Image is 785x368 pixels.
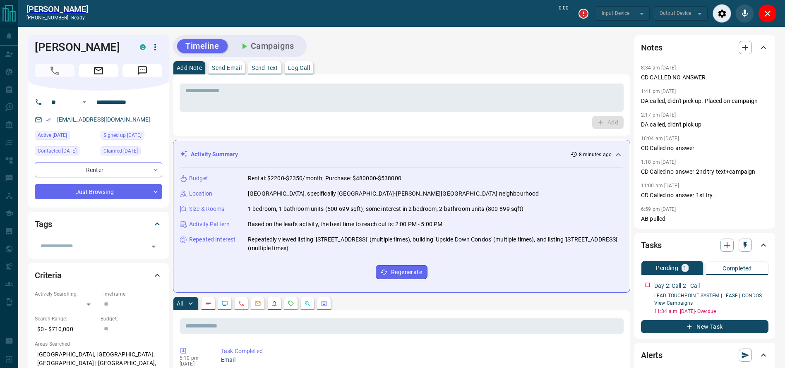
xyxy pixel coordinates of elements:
p: Pending [656,265,678,271]
p: 2:17 pm [DATE] [641,112,676,118]
p: [DATE] [180,361,209,367]
h2: Notes [641,41,663,54]
p: Email [221,356,620,364]
a: [PERSON_NAME] [26,4,88,14]
p: 1:41 pm [DATE] [641,88,676,94]
div: Notes [641,38,768,57]
p: Task Completed [221,347,620,356]
p: Location [189,189,212,198]
p: Budget [189,174,208,183]
div: Fri Jan 10 2025 [101,131,162,142]
span: Active [DATE] [38,131,67,139]
p: 8 minutes ago [579,151,612,158]
p: Search Range: [35,315,96,323]
p: Based on the lead's activity, the best time to reach out is: 2:00 PM - 5:00 PM [248,220,442,229]
p: DA called, didn't pick up [641,120,768,129]
svg: Opportunities [304,300,311,307]
svg: Notes [205,300,211,307]
span: Signed up [DATE] [103,131,142,139]
p: 8:34 am [DATE] [641,65,676,71]
button: Open [148,241,159,252]
p: Activity Summary [191,150,238,159]
p: 10:04 am [DATE] [641,136,679,141]
span: Email [79,64,118,77]
p: CD CALLED NO ANSWER [641,73,768,82]
p: 11:00 am [DATE] [641,183,679,189]
button: New Task [641,320,768,333]
p: 0:00 [559,4,569,23]
p: Rental: $2200-$2350/month; Purchase: $480000-$538000 [248,174,401,183]
div: Tags [35,214,162,234]
p: Log Call [288,65,310,71]
button: Open [79,97,89,107]
div: Just Browsing [35,184,162,199]
p: AB pulled [641,215,768,223]
h2: Tasks [641,239,662,252]
p: Budget: [101,315,162,323]
h2: Alerts [641,349,663,362]
svg: Lead Browsing Activity [221,300,228,307]
p: [PHONE_NUMBER] - [26,14,88,22]
p: 11:34 a.m. [DATE] - Overdue [654,308,768,315]
div: Audio Settings [713,4,731,23]
p: CD Called no answer [641,144,768,153]
div: Mute [735,4,754,23]
p: 1 bedroom, 1 bathroom units (500-699 sqft); some interest in 2 bedroom, 2 bathroom units (800-899... [248,205,524,213]
svg: Emails [254,300,261,307]
div: Fri Oct 10 2025 [35,131,96,142]
p: Timeframe: [101,290,162,298]
div: Alerts [641,345,768,365]
a: [EMAIL_ADDRESS][DOMAIN_NAME] [57,116,151,123]
div: Activity Summary8 minutes ago [180,147,623,162]
button: Timeline [177,39,228,53]
div: Thu Oct 09 2025 [35,146,96,158]
span: Contacted [DATE] [38,147,77,155]
p: Day 2: Call 2 - Call [654,282,700,290]
p: Areas Searched: [35,340,162,348]
svg: Requests [288,300,294,307]
div: Renter [35,162,162,177]
span: ready [71,15,85,21]
svg: Agent Actions [321,300,327,307]
button: Campaigns [231,39,302,53]
h2: Criteria [35,269,62,282]
p: CD Called no answer 2nd try text+campaign [641,167,768,176]
p: Completed [723,265,752,271]
div: Tasks [641,235,768,255]
h2: Tags [35,217,52,231]
p: 1 [683,265,687,271]
div: condos.ca [140,44,146,50]
p: Activity Pattern [189,220,230,229]
p: CD Called no answer 1st try. [641,191,768,200]
p: DA called, didn't pick up. Placed on campaign [641,97,768,105]
div: Criteria [35,265,162,285]
p: Add Note [177,65,202,71]
svg: Calls [238,300,245,307]
p: Repeatedly viewed listing '[STREET_ADDRESS]' (multiple times), building 'Upside Down Condos' (mul... [248,235,623,253]
p: Send Email [212,65,242,71]
p: $0 - $710,000 [35,323,96,336]
p: Repeated Interest [189,235,235,244]
p: 5:10 pm [180,355,209,361]
button: Regenerate [376,265,427,279]
p: 1:18 pm [DATE] [641,159,676,165]
p: Actively Searching: [35,290,96,298]
a: LEAD TOUCHPOINT SYSTEM | LEASE | CONDOS- View Campaigns [654,293,763,306]
svg: Listing Alerts [271,300,278,307]
div: Close [758,4,777,23]
span: Call [35,64,74,77]
span: Claimed [DATE] [103,147,138,155]
div: Sun Mar 16 2025 [101,146,162,158]
svg: Email Verified [46,117,51,123]
p: 6:59 pm [DATE] [641,206,676,212]
p: Send Text [252,65,278,71]
p: All [177,301,183,306]
p: [GEOGRAPHIC_DATA], specifically [GEOGRAPHIC_DATA]-[PERSON_NAME][GEOGRAPHIC_DATA] neighbourhood [248,189,539,198]
span: Message [122,64,162,77]
p: Size & Rooms [189,205,225,213]
h1: [PERSON_NAME] [35,41,127,54]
